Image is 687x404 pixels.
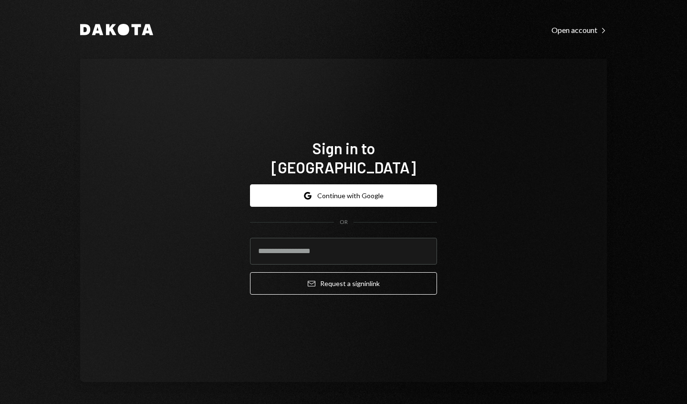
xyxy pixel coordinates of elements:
[250,184,437,207] button: Continue with Google
[250,138,437,177] h1: Sign in to [GEOGRAPHIC_DATA]
[552,25,607,35] div: Open account
[552,24,607,35] a: Open account
[250,272,437,295] button: Request a signinlink
[340,218,348,226] div: OR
